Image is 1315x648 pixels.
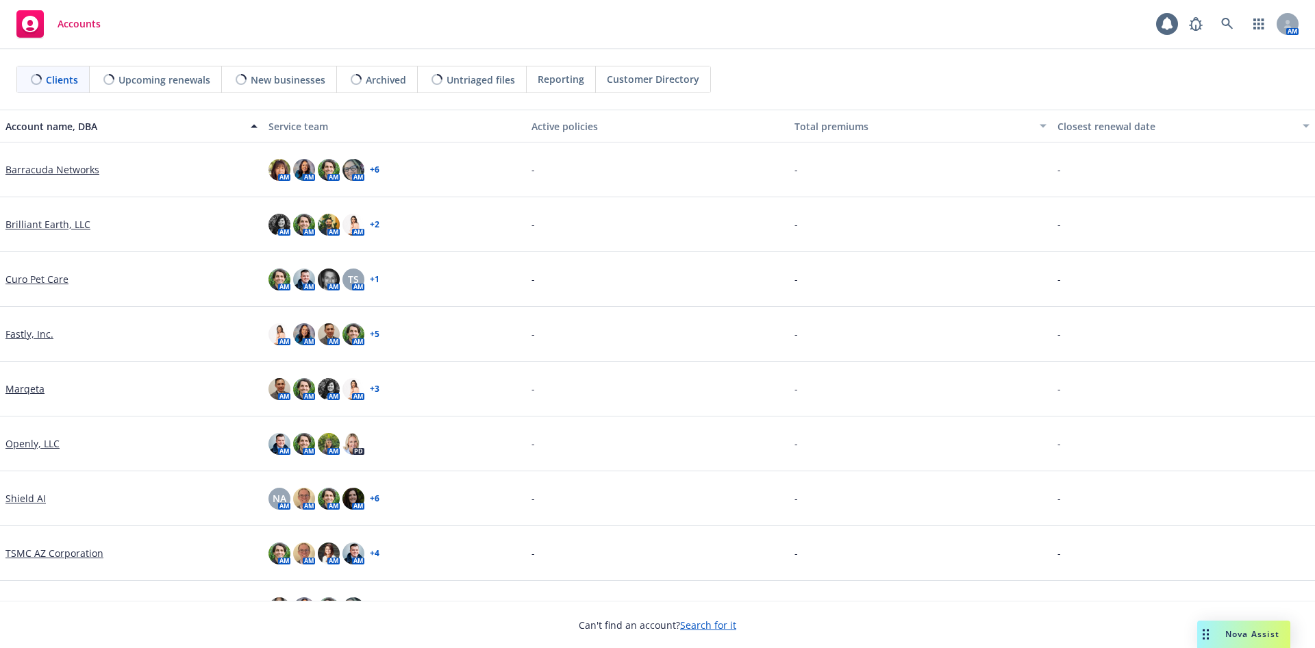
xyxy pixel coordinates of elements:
[318,214,340,236] img: photo
[1197,621,1214,648] div: Drag to move
[1057,272,1061,286] span: -
[794,546,798,560] span: -
[342,433,364,455] img: photo
[318,488,340,510] img: photo
[1197,621,1290,648] button: Nova Assist
[118,73,210,87] span: Upcoming renewals
[370,330,379,338] a: + 5
[370,166,379,174] a: + 6
[5,272,68,286] a: Curo Pet Care
[1245,10,1273,38] a: Switch app
[531,217,535,232] span: -
[1057,327,1061,341] span: -
[1057,217,1061,232] span: -
[1057,162,1061,177] span: -
[293,214,315,236] img: photo
[251,73,325,87] span: New businesses
[1057,491,1061,506] span: -
[794,491,798,506] span: -
[268,269,290,290] img: photo
[794,119,1031,134] div: Total premiums
[342,597,364,619] img: photo
[293,378,315,400] img: photo
[268,159,290,181] img: photo
[342,323,364,345] img: photo
[342,488,364,510] img: photo
[318,323,340,345] img: photo
[318,269,340,290] img: photo
[348,272,359,286] span: TS
[794,382,798,396] span: -
[5,162,99,177] a: Barracuda Networks
[370,495,379,503] a: + 6
[531,382,535,396] span: -
[268,323,290,345] img: photo
[579,618,736,632] span: Can't find an account?
[531,327,535,341] span: -
[531,546,535,560] span: -
[531,436,535,451] span: -
[293,159,315,181] img: photo
[538,72,584,86] span: Reporting
[680,619,736,632] a: Search for it
[531,119,784,134] div: Active policies
[1182,10,1210,38] a: Report a Bug
[318,597,340,619] img: photo
[58,18,101,29] span: Accounts
[318,433,340,455] img: photo
[293,433,315,455] img: photo
[1057,119,1294,134] div: Closest renewal date
[1225,628,1279,640] span: Nova Assist
[794,217,798,232] span: -
[268,214,290,236] img: photo
[268,433,290,455] img: photo
[293,543,315,564] img: photo
[370,385,379,393] a: + 3
[268,119,521,134] div: Service team
[342,159,364,181] img: photo
[273,491,286,506] span: NA
[531,272,535,286] span: -
[531,162,535,177] span: -
[794,272,798,286] span: -
[342,378,364,400] img: photo
[318,159,340,181] img: photo
[1057,436,1061,451] span: -
[531,491,535,506] span: -
[1052,110,1315,142] button: Closest renewal date
[1057,382,1061,396] span: -
[1214,10,1241,38] a: Search
[370,221,379,229] a: + 2
[268,597,290,619] img: photo
[794,327,798,341] span: -
[5,436,60,451] a: Openly, LLC
[11,5,106,43] a: Accounts
[263,110,526,142] button: Service team
[5,217,90,232] a: Brilliant Earth, LLC
[5,382,45,396] a: Marqeta
[5,546,103,560] a: TSMC AZ Corporation
[342,214,364,236] img: photo
[293,488,315,510] img: photo
[268,378,290,400] img: photo
[293,597,315,619] img: photo
[318,543,340,564] img: photo
[293,323,315,345] img: photo
[366,73,406,87] span: Archived
[794,162,798,177] span: -
[526,110,789,142] button: Active policies
[370,549,379,558] a: + 4
[370,275,379,284] a: + 1
[5,327,53,341] a: Fastly, Inc.
[46,73,78,87] span: Clients
[789,110,1052,142] button: Total premiums
[318,378,340,400] img: photo
[5,491,46,506] a: Shield AI
[1057,546,1061,560] span: -
[794,436,798,451] span: -
[5,119,242,134] div: Account name, DBA
[268,543,290,564] img: photo
[342,543,364,564] img: photo
[293,269,315,290] img: photo
[447,73,515,87] span: Untriaged files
